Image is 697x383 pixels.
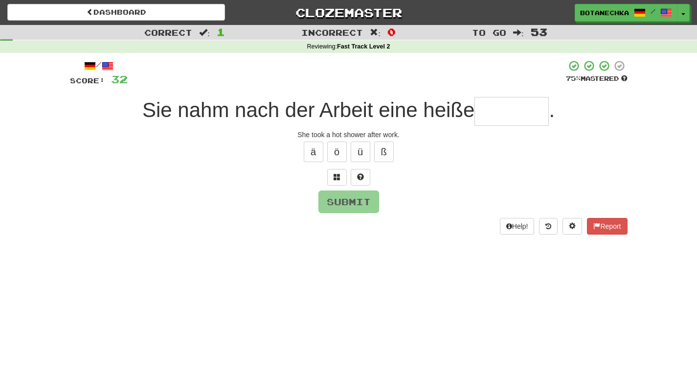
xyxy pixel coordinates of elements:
span: Botanechka [580,8,629,17]
button: ä [304,142,323,162]
button: ö [327,142,347,162]
div: Mastered [566,74,628,83]
span: Correct [144,27,192,37]
a: Clozemaster [240,4,457,21]
span: 53 [531,26,547,38]
button: Single letter hint - you only get 1 per sentence and score half the points! alt+h [351,169,370,186]
strong: Fast Track Level 2 [337,43,390,50]
span: 1 [217,26,225,38]
button: Help! [500,218,535,235]
button: Switch sentence to multiple choice alt+p [327,169,347,186]
span: 0 [387,26,396,38]
button: Submit [318,191,379,213]
a: Dashboard [7,4,225,21]
button: ß [374,142,394,162]
div: / [70,60,128,72]
span: : [513,28,524,37]
div: She took a hot shower after work. [70,130,628,140]
span: Score: [70,76,105,85]
span: . [549,98,555,121]
button: Report [587,218,627,235]
span: To go [472,27,506,37]
span: / [651,8,655,15]
span: : [370,28,381,37]
span: Incorrect [301,27,363,37]
span: 75 % [566,74,581,82]
span: : [199,28,210,37]
span: Sie nahm nach der Arbeit eine heiße [142,98,474,121]
span: 32 [111,73,128,85]
a: Botanechka / [575,4,677,22]
button: ü [351,142,370,162]
button: Round history (alt+y) [539,218,558,235]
